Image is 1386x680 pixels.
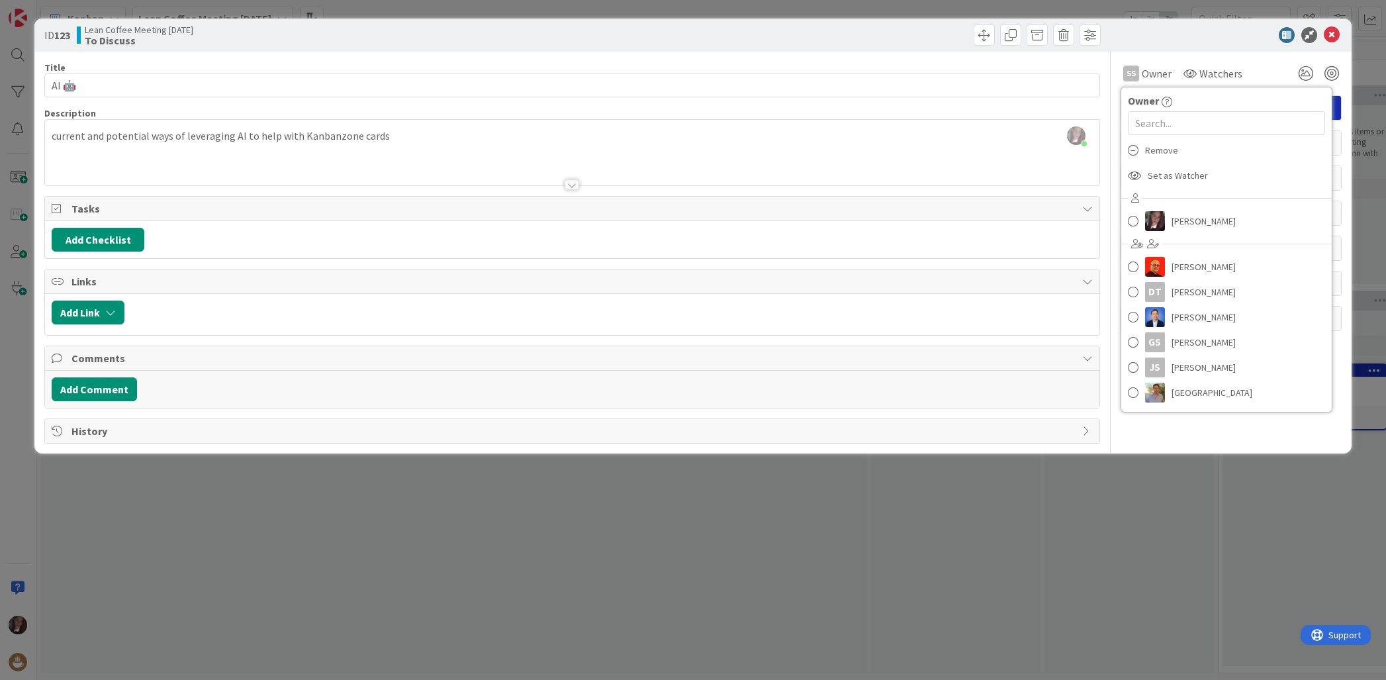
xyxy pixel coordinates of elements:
span: Owner [1128,93,1159,109]
button: Add Link [52,301,124,324]
div: SS [1123,66,1139,81]
span: History [71,423,1075,439]
span: Remove [1145,140,1178,160]
input: type card name here... [44,73,1099,97]
b: To Discuss [85,35,193,46]
span: Description [44,107,96,119]
div: JS [1145,358,1165,377]
a: CP[PERSON_NAME] [1121,254,1332,279]
span: Owner [1142,66,1172,81]
span: Set as Watcher [1148,166,1208,185]
span: Tasks [71,201,1075,217]
a: DT[PERSON_NAME] [1121,279,1332,305]
a: JS[PERSON_NAME] [1121,355,1332,380]
a: DP[PERSON_NAME] [1121,305,1332,330]
button: Add Checklist [52,228,144,252]
span: [PERSON_NAME] [1172,282,1236,302]
span: ID [44,27,70,43]
span: [PERSON_NAME] [1172,358,1236,377]
span: Links [71,273,1075,289]
span: Watchers [1199,66,1242,81]
button: Add Comment [52,377,137,401]
span: Comments [71,350,1075,366]
img: WIonnMY7p3XofgUWOABbbE3lo9ZeZucQ.jpg [1067,126,1086,145]
b: 123 [54,28,70,42]
a: GS[PERSON_NAME] [1121,330,1332,355]
img: CP [1145,257,1165,277]
span: [GEOGRAPHIC_DATA] [1172,383,1252,403]
a: TD[PERSON_NAME] [1121,209,1332,234]
span: [PERSON_NAME] [1172,332,1236,352]
label: Title [44,62,66,73]
span: [PERSON_NAME] [1172,211,1236,231]
div: GS [1145,332,1165,352]
div: DT [1145,282,1165,302]
span: [PERSON_NAME] [1172,257,1236,277]
img: KZ [1145,383,1165,403]
p: current and potential ways of leveraging AI to help with Kanbanzone cards [52,128,1092,144]
span: Support [28,2,60,18]
a: MR[PERSON_NAME] [1121,405,1332,430]
img: DP [1145,307,1165,327]
span: Lean Coffee Meeting [DATE] [85,24,193,35]
a: KZ[GEOGRAPHIC_DATA] [1121,380,1332,405]
span: [PERSON_NAME] [1172,307,1236,327]
input: Search... [1128,111,1325,135]
img: TD [1145,211,1165,231]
